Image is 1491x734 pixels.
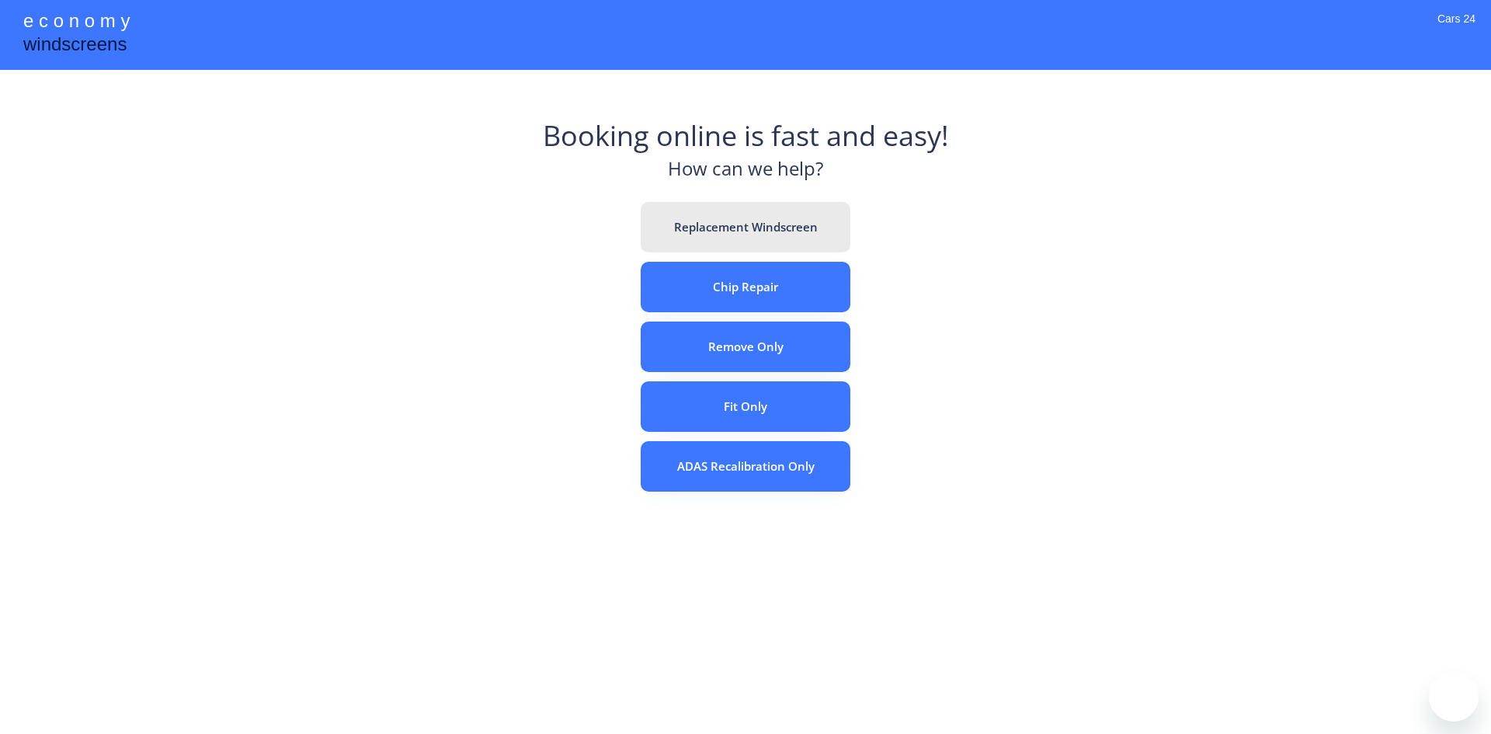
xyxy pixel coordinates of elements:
div: How can we help? [668,155,823,190]
button: Replacement Windscreen [641,202,850,252]
button: Fit Only [641,381,850,432]
div: Booking online is fast and easy! [543,117,949,155]
div: e c o n o m y [23,8,130,37]
iframe: Button to launch messaging window [1429,672,1479,722]
button: Remove Only [641,322,850,372]
div: Cars 24 [1437,12,1475,47]
button: Chip Repair [641,262,850,312]
button: ADAS Recalibration Only [641,441,850,492]
div: windscreens [23,31,127,61]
